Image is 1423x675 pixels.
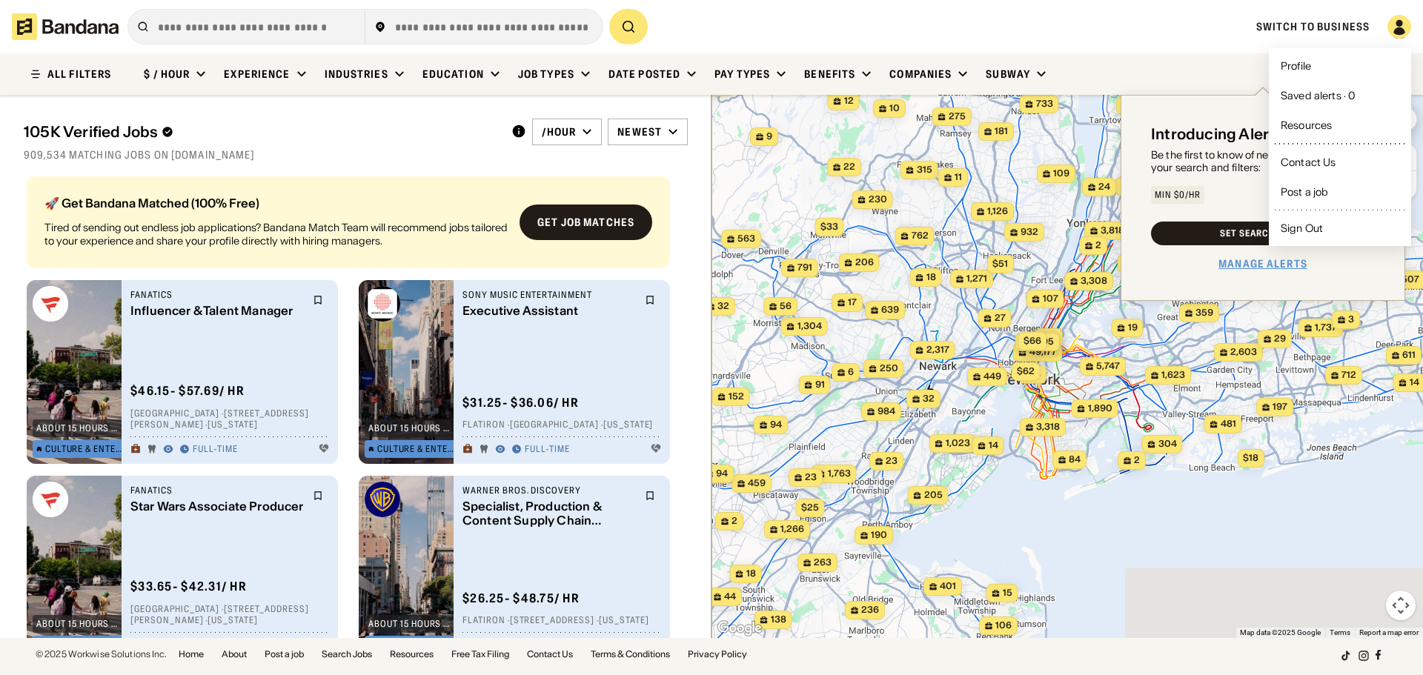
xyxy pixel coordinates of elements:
span: 197 [1273,401,1287,413]
span: 32 [923,393,935,405]
span: 304 [1158,438,1177,450]
div: about 15 hours ago [368,424,454,433]
span: 791 [797,262,812,274]
span: 138 [771,614,786,626]
div: about 15 hours ago [368,619,454,628]
a: Search Jobs [322,650,372,659]
div: [GEOGRAPHIC_DATA] · [STREET_ADDRESS][PERSON_NAME] · [US_STATE] [130,603,329,626]
span: 359 [1195,307,1213,319]
a: Home [179,650,204,659]
span: Switch to Business [1256,20,1370,33]
span: 2 [1095,239,1101,252]
div: Date Posted [608,67,680,81]
span: 91 [815,379,825,391]
div: Introducing Alerts [1151,125,1284,143]
span: 1,763 [828,468,851,480]
div: Tired of sending out endless job applications? Bandana Match Team will recommend jobs tailored to... [44,221,508,247]
span: 733 [1036,98,1053,110]
div: about 15 hours ago [36,619,122,628]
span: 19 [1128,322,1138,334]
span: 1,023 [946,437,970,450]
div: Job Types [518,67,574,81]
span: $25 [801,502,819,513]
span: 14 [989,439,998,452]
span: 507 [1402,273,1419,286]
span: 109 [1053,167,1069,180]
div: 909,534 matching jobs on [DOMAIN_NAME] [24,148,688,162]
span: $33 [820,221,838,232]
span: 639 [881,304,899,316]
div: $ 33.65 - $42.31 / hr [130,579,247,594]
span: 44 [724,591,736,603]
div: 105K Verified Jobs [24,123,500,141]
span: 106 [995,619,1012,632]
span: 2,317 [926,344,949,356]
div: 🚀 Get Bandana Matched (100% Free) [44,197,508,209]
div: Subway [986,67,1030,81]
span: 181 [995,125,1008,138]
div: Fanatics [130,485,304,496]
img: Fanatics logo [33,286,68,322]
span: 3,318 [1036,421,1060,433]
div: $ 31.25 - $36.06 / hr [462,395,579,410]
span: 24 [1098,181,1110,193]
div: about 15 hours ago [36,424,122,433]
div: Industries [325,67,388,81]
span: 206 [855,256,874,269]
a: Contact Us [1275,150,1405,174]
span: 18 [926,271,936,284]
div: Get job matches [537,217,634,227]
img: Fanatics logo [33,482,68,517]
div: grid [24,170,688,638]
div: [GEOGRAPHIC_DATA] · [STREET_ADDRESS][PERSON_NAME] · [US_STATE] [130,408,329,430]
div: Star Wars Associate Producer [130,499,304,513]
span: 3,308 [1081,275,1107,287]
div: Specialist, Production & Content Supply Chain Procurement [462,499,636,528]
span: 5,747 [1096,360,1120,373]
span: 984 [878,405,895,418]
div: Sign Out [1281,223,1323,233]
div: Saved alerts · 0 [1281,90,1355,101]
div: /hour [542,125,577,139]
span: $62 [1017,365,1035,376]
div: Set Search Alert [1220,229,1305,238]
div: Resources [1281,120,1332,130]
span: $66 [1024,335,1041,346]
div: Profile [1281,61,1311,71]
div: Companies [889,67,952,81]
span: 49,177 [1029,346,1057,359]
a: Manage Alerts [1218,257,1307,270]
a: Free Tax Filing [451,650,509,659]
div: ALL FILTERS [47,69,111,79]
span: 56 [780,300,792,313]
img: Warner Bros. Discovery logo [365,482,400,517]
span: 263 [814,556,832,569]
span: 17 [848,296,857,309]
span: 230 [869,193,887,206]
button: Map camera controls [1386,591,1416,620]
span: 481 [1221,418,1236,430]
div: Fanatics [130,289,304,301]
img: Sony Music Entertainment logo [365,286,400,322]
span: 14 [1410,376,1419,389]
div: Full-time [193,444,238,456]
a: Open this area in Google Maps (opens a new window) [715,619,764,638]
div: Culture & Entertainment [45,445,122,453]
div: Sony Music Entertainment [462,289,636,301]
span: 190 [871,529,887,542]
span: 11 [955,171,962,184]
span: 152 [729,390,744,403]
span: 2 [732,515,737,528]
div: Be the first to know of new jobs that match your search and filters: [1151,149,1375,174]
a: Resources [390,650,434,659]
div: Flatiron · [STREET_ADDRESS] · [US_STATE] [462,615,661,627]
div: Education [422,67,484,81]
span: 3 [1348,313,1354,326]
span: 459 [748,477,766,490]
a: Privacy Policy [688,650,747,659]
span: 275 [949,110,966,123]
span: 1,266 [780,523,804,536]
span: Map data ©2025 Google [1240,628,1321,636]
a: About [222,650,247,659]
a: Post a job [1275,180,1405,204]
